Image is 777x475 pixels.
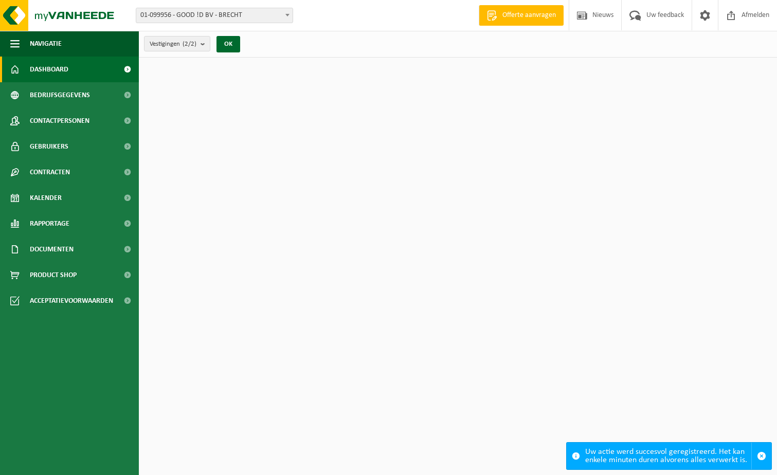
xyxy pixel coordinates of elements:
[500,10,558,21] span: Offerte aanvragen
[30,236,74,262] span: Documenten
[30,134,68,159] span: Gebruikers
[136,8,293,23] span: 01-099956 - GOOD !D BV - BRECHT
[479,5,564,26] a: Offerte aanvragen
[150,36,196,52] span: Vestigingen
[30,31,62,57] span: Navigatie
[30,211,69,236] span: Rapportage
[30,262,77,288] span: Product Shop
[30,159,70,185] span: Contracten
[30,108,89,134] span: Contactpersonen
[5,452,172,475] iframe: chat widget
[216,36,240,52] button: OK
[585,443,751,469] div: Uw actie werd succesvol geregistreerd. Het kan enkele minuten duren alvorens alles verwerkt is.
[30,82,90,108] span: Bedrijfsgegevens
[144,36,210,51] button: Vestigingen(2/2)
[183,41,196,47] count: (2/2)
[30,185,62,211] span: Kalender
[30,288,113,314] span: Acceptatievoorwaarden
[30,57,68,82] span: Dashboard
